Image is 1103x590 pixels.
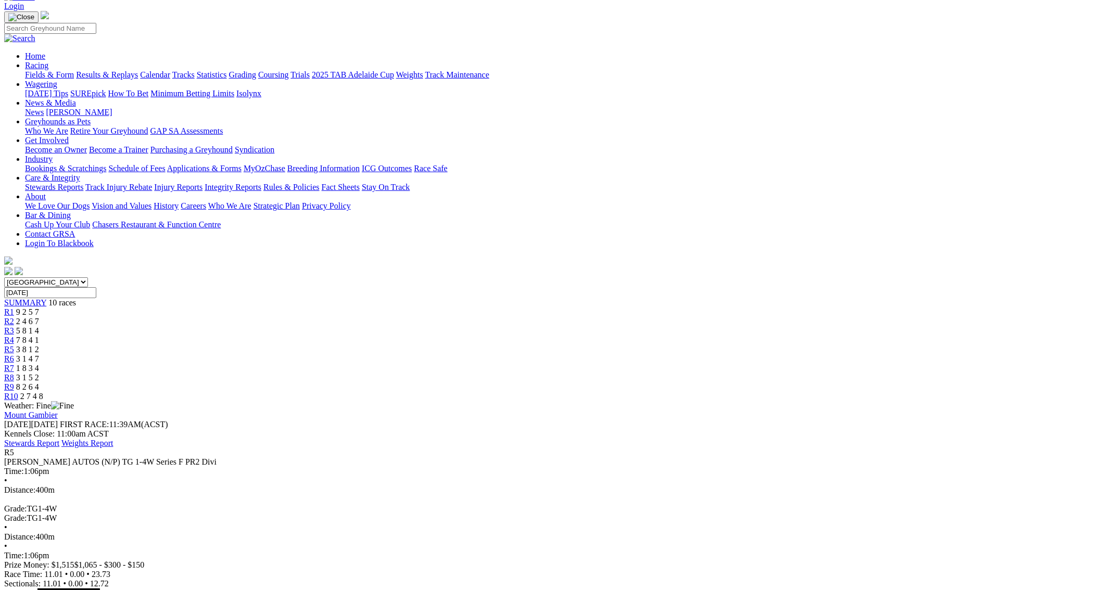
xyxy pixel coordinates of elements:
[229,70,256,79] a: Grading
[85,579,88,588] span: •
[65,570,68,579] span: •
[25,89,68,98] a: [DATE] Tips
[4,2,24,10] a: Login
[4,504,27,513] span: Grade:
[4,382,14,391] a: R9
[302,201,351,210] a: Privacy Policy
[16,326,39,335] span: 5 8 1 4
[4,542,7,550] span: •
[4,476,7,485] span: •
[25,183,83,191] a: Stewards Reports
[25,61,48,70] a: Racing
[25,80,57,88] a: Wagering
[290,70,310,79] a: Trials
[16,345,39,354] span: 3 8 1 2
[4,298,46,307] a: SUMMARY
[60,420,168,429] span: 11:39AM(ACST)
[74,560,145,569] span: $1,065 - $300 - $150
[4,256,12,265] img: logo-grsa-white.png
[70,570,84,579] span: 0.00
[4,448,14,457] span: R5
[4,364,14,373] a: R7
[25,89,1099,98] div: Wagering
[90,579,109,588] span: 12.72
[68,579,83,588] span: 0.00
[4,317,14,326] span: R2
[167,164,242,173] a: Applications & Forms
[4,11,39,23] button: Toggle navigation
[322,183,360,191] a: Fact Sheets
[25,173,80,182] a: Care & Integrity
[244,164,285,173] a: MyOzChase
[76,70,138,79] a: Results & Replays
[4,401,74,410] span: Weather: Fine
[25,70,74,79] a: Fields & Form
[25,126,68,135] a: Who We Are
[25,220,90,229] a: Cash Up Your Club
[4,570,42,579] span: Race Time:
[4,467,1099,476] div: 1:06pm
[150,126,223,135] a: GAP SA Assessments
[25,145,1099,155] div: Get Involved
[108,164,165,173] a: Schedule of Fees
[25,108,44,117] a: News
[4,307,14,316] a: R1
[15,267,23,275] img: twitter.svg
[46,108,112,117] a: [PERSON_NAME]
[4,326,14,335] span: R3
[25,201,1099,211] div: About
[4,354,14,363] a: R6
[25,164,1099,173] div: Industry
[4,551,24,560] span: Time:
[4,457,1099,467] div: [PERSON_NAME] AUTOS (N/P) TG 1-4W Series F PR2 Divi
[197,70,227,79] a: Statistics
[16,364,39,373] span: 1 8 3 4
[4,579,41,588] span: Sectionals:
[48,298,76,307] span: 10 races
[4,23,96,34] input: Search
[4,551,1099,560] div: 1:06pm
[25,192,46,201] a: About
[25,183,1099,192] div: Care & Integrity
[140,70,170,79] a: Calendar
[25,164,106,173] a: Bookings & Scratchings
[4,373,14,382] a: R8
[43,579,61,588] span: 11.01
[25,145,87,154] a: Become an Owner
[208,201,251,210] a: Who We Are
[4,34,35,43] img: Search
[4,532,1099,542] div: 400m
[51,401,74,411] img: Fine
[25,108,1099,117] div: News & Media
[4,523,7,532] span: •
[25,201,90,210] a: We Love Our Dogs
[4,345,14,354] a: R5
[154,183,202,191] a: Injury Reports
[108,89,149,98] a: How To Bet
[4,429,1099,439] div: Kennels Close: 11:00am ACST
[85,183,152,191] a: Track Injury Rebate
[25,220,1099,229] div: Bar & Dining
[4,560,1099,570] div: Prize Money: $1,515
[25,239,94,248] a: Login To Blackbook
[25,70,1099,80] div: Racing
[89,145,148,154] a: Become a Trainer
[236,89,261,98] a: Isolynx
[263,183,320,191] a: Rules & Policies
[16,317,39,326] span: 2 4 6 7
[25,211,71,220] a: Bar & Dining
[92,570,110,579] span: 23.73
[4,532,35,541] span: Distance:
[16,354,39,363] span: 3 1 4 7
[181,201,206,210] a: Careers
[92,201,151,210] a: Vision and Values
[16,336,39,344] span: 7 8 4 1
[312,70,394,79] a: 2025 TAB Adelaide Cup
[258,70,289,79] a: Coursing
[25,126,1099,136] div: Greyhounds as Pets
[8,13,34,21] img: Close
[4,267,12,275] img: facebook.svg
